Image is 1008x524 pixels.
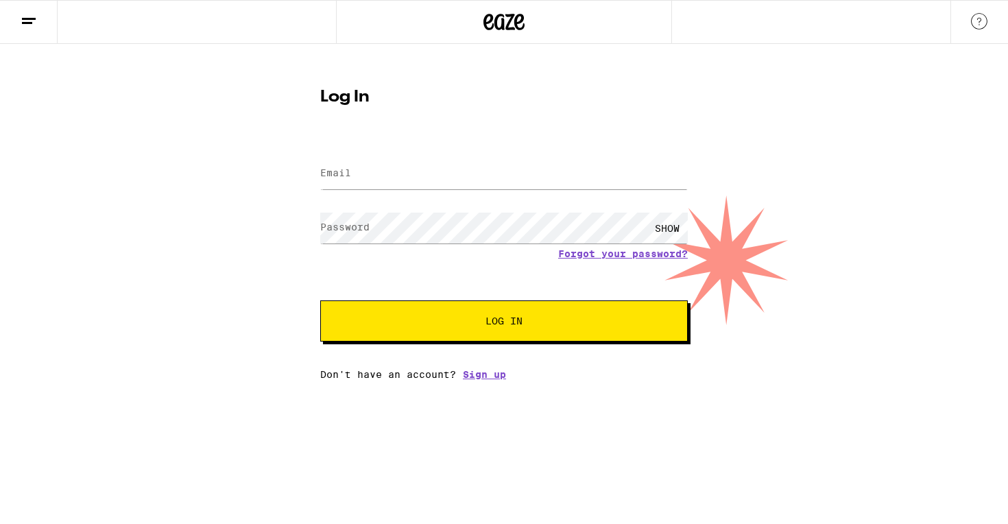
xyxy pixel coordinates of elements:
[320,158,688,189] input: Email
[320,89,688,106] h1: Log In
[558,248,688,259] a: Forgot your password?
[320,300,688,342] button: Log In
[463,369,506,380] a: Sign up
[320,167,351,178] label: Email
[647,213,688,243] div: SHOW
[485,316,523,326] span: Log In
[320,369,688,380] div: Don't have an account?
[320,222,370,233] label: Password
